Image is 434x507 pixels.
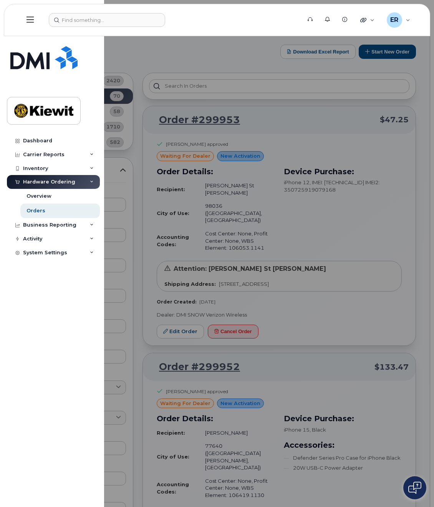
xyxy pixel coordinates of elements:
[23,165,48,172] div: Inventory
[27,193,51,200] div: Overview
[27,207,45,214] div: Orders
[23,152,65,158] div: Carrier Reports
[20,189,100,203] a: Overview
[23,138,52,144] div: Dashboard
[23,236,42,242] div: Activity
[23,179,75,185] div: Hardware Ordering
[7,97,81,125] a: Kiewit Corporation
[20,203,100,218] a: Orders
[408,482,421,494] img: Open chat
[7,134,100,148] a: Dashboard
[23,222,76,228] div: Business Reporting
[23,250,67,256] div: System Settings
[10,46,78,69] img: Simplex My-Serve
[14,100,73,122] img: Kiewit Corporation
